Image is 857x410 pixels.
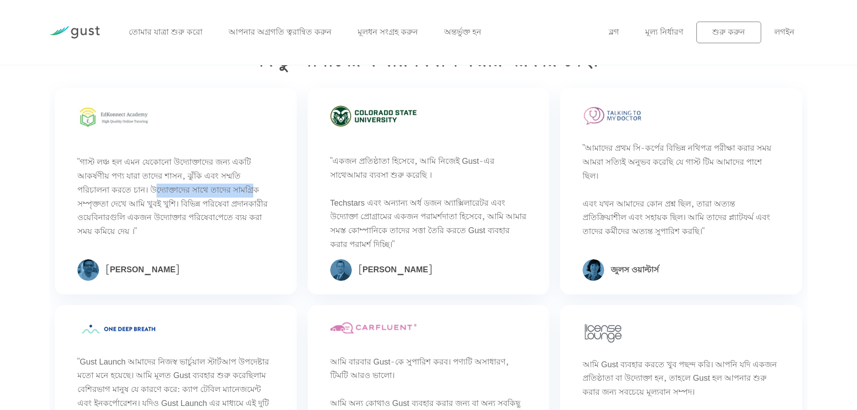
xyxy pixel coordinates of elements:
[106,264,179,276] font: [PERSON_NAME]
[611,264,659,276] font: জুলস ওয়াল্টার্স
[330,356,509,382] font: আমি বারবার Gust-কে সুপারিশ করব। পণ্যটি অসাধারণ, টিমটি আরও ভালো।
[696,22,761,43] a: শুরু করুন
[712,27,745,38] font: শুরু করুন
[330,156,494,181] font: "একজন প্রতিষ্ঠাতা হিসেবে, আমি নিজেই Gust-এর সাথে
[330,198,526,251] font: Techstars এবং অন্যান্য অর্ধ ডজন অ্যাক্সিলারেটর এবং উদ্যোক্তা প্রোগ্রামের একজন পরামর্শদাতা হিসেবে,...
[583,105,644,128] img: আমার ডাক্তারের সাথে কথা বলছি
[774,27,794,38] a: লগইন
[330,259,352,281] img: গ্রুপ ৯
[129,27,202,38] a: তোমার যাত্রা শুরু করো
[330,322,417,333] img: কারফ্লুয়েন্ট
[77,322,159,336] img: এক গভীর নিঃশ্বাস
[444,27,481,38] a: অন্তর্ভুক্ত হন
[583,198,770,238] font: এবং যখন আমাদের কোন প্রশ্ন ছিল, তারা অত্যন্ত প্রতিক্রিয়াশীল এবং সহায়ক ছিল। আমি তাদের প্ল্যাটফর্ম...
[77,259,99,281] img: গ্রুপ ৭
[583,143,772,182] font: "আমাদের প্রথম সি-কর্পের বিভিন্ন নথিপত্র পরীক্ষা করার সময় আমরা সত্যিই অনুভব করেছি যে গাস্ট টিম আম...
[358,27,418,38] a: মূলধন সংগ্রহ করুন
[77,105,149,128] img: এডকানেক্ট
[583,322,624,344] img: লাইসেন্স লাউঞ্জ
[49,26,100,38] img: গাস্ট লোগো
[346,170,432,181] font: আমার ব্যবসা শুরু করেছি ।
[645,27,683,38] a: মূল্য নির্ধারণ
[330,105,417,127] img: সিএসইউ
[77,157,268,224] font: "গাস্ট লঞ্চ হল এমন যেকোনো উদ্যোক্তাদের জন্য একটি আকর্ষণীয় পণ্য যারা তাদের শাসন, ঝুঁকি এবং সম্মতি...
[583,259,604,281] img: গ্রুপ ৭
[609,27,619,38] a: ব্লগ
[583,359,777,399] font: আমি Gust ব্যবহার করতে খুব পছন্দ করি। আপনি যদি একজন প্রতিষ্ঠাতা বা উদ্যোক্তা হন, তাহলে Gust হল আপন...
[359,264,432,276] font: [PERSON_NAME]
[229,27,332,38] a: আপনার অগ্রগতি ত্বরান্বিত করুন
